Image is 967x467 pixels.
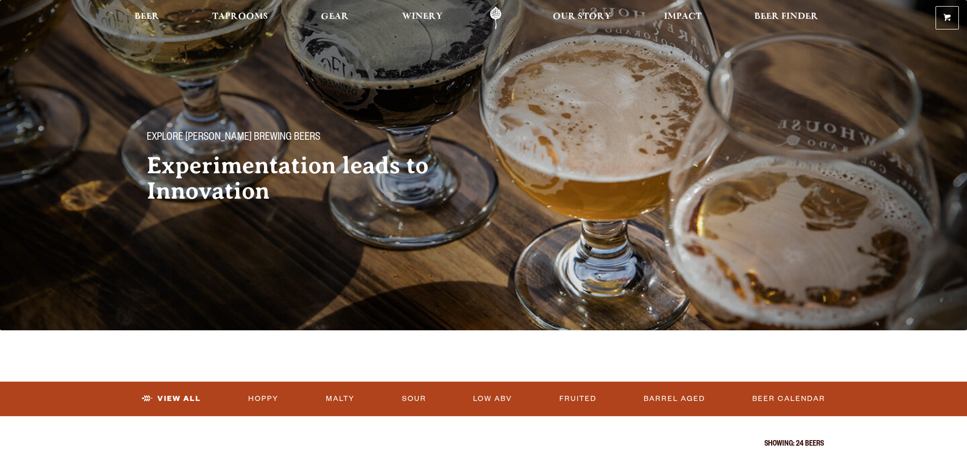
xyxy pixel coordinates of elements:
[553,13,611,21] span: Our Story
[147,153,463,204] h2: Experimentation leads to Innovation
[657,7,708,29] a: Impact
[469,387,516,411] a: Low ABV
[664,13,702,21] span: Impact
[555,387,601,411] a: Fruited
[138,387,205,411] a: View All
[402,13,443,21] span: Winery
[754,13,818,21] span: Beer Finder
[144,441,824,449] p: Showing: 24 Beers
[395,7,449,29] a: Winery
[477,7,515,29] a: Odell Home
[147,132,320,145] span: Explore [PERSON_NAME] Brewing Beers
[748,387,829,411] a: Beer Calendar
[206,7,275,29] a: Taprooms
[398,387,430,411] a: Sour
[135,13,159,21] span: Beer
[321,13,349,21] span: Gear
[212,13,268,21] span: Taprooms
[640,387,709,411] a: Barrel Aged
[322,387,359,411] a: Malty
[314,7,355,29] a: Gear
[128,7,166,29] a: Beer
[546,7,618,29] a: Our Story
[244,387,283,411] a: Hoppy
[748,7,825,29] a: Beer Finder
